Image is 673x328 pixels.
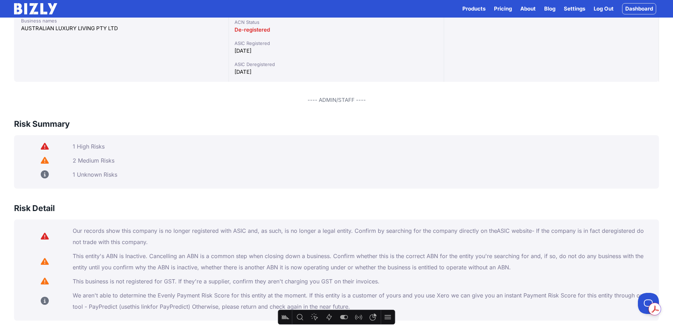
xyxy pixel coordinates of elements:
div: [DATE] [235,68,438,76]
div: 1 Unknown Risks [73,171,653,178]
a: Pricing [494,5,512,13]
div: This business is not registered for GST. If they're a supplier, confirm they aren't charging you ... [73,276,653,287]
span: De-registered [235,26,270,33]
div: We aren't able to determine the Evenly Payment Risk Score for this entity at the moment. If this ... [73,290,653,312]
div: This entity's ABN is Inactive. Cancelling an ABN is a common step when closing down a business. C... [73,250,653,273]
a: ASIC website [497,227,532,234]
a: this link [130,303,150,310]
div: Business names [21,17,222,24]
h3: Risk Summary [14,118,70,130]
a: Dashboard [622,3,656,14]
div: AUSTRALIAN LUXURY LIVING PTY LTD [21,24,222,33]
div: ACN Status [235,19,438,26]
a: Log Out [594,5,614,13]
div: 1 High Risks [73,143,653,150]
div: ---- ADMIN/STAFF ---- [14,96,659,104]
h3: Risk Detail [14,203,55,214]
div: ASIC Registered [235,40,438,47]
div: 2 Medium Risks [73,157,653,164]
a: Settings [564,5,585,13]
iframe: Toggle Customer Support [638,293,659,314]
a: About [520,5,536,13]
div: ASIC Deregistered [235,61,438,68]
div: Our records show this company is no longer registered with ASIC and, as such, is no longer a lega... [73,225,653,248]
div: [DATE] [235,47,438,55]
a: Blog [544,5,555,13]
button: Products [462,5,486,13]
